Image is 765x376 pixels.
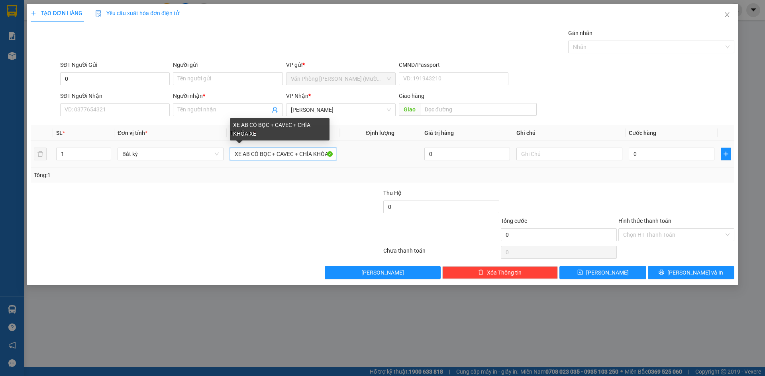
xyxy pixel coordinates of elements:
[325,266,441,279] button: [PERSON_NAME]
[383,190,402,196] span: Thu Hộ
[118,130,147,136] span: Đơn vị tính
[724,12,730,18] span: close
[648,266,734,279] button: printer[PERSON_NAME] và In
[95,10,179,16] span: Yêu cầu xuất hóa đơn điện tử
[618,218,671,224] label: Hình thức thanh toán
[60,60,170,69] div: SĐT Người Gửi
[122,148,219,160] span: Bất kỳ
[56,130,63,136] span: SL
[286,93,308,99] span: VP Nhận
[31,10,82,16] span: TẠO ĐƠN HÀNG
[478,269,484,276] span: delete
[659,269,664,276] span: printer
[173,92,282,100] div: Người nhận
[95,10,102,17] img: icon
[366,130,394,136] span: Định lượng
[291,104,391,116] span: Phạm Ngũ Lão
[60,92,170,100] div: SĐT Người Nhận
[286,60,396,69] div: VP gửi
[34,171,295,179] div: Tổng: 1
[230,118,330,140] div: XE AB CÓ BỌC + CAVEC + CHÌA KHÓA XE
[568,30,592,36] label: Gán nhãn
[382,246,500,260] div: Chưa thanh toán
[716,4,738,26] button: Close
[399,93,424,99] span: Giao hàng
[577,269,583,276] span: save
[442,266,558,279] button: deleteXóa Thông tin
[399,103,420,116] span: Giao
[721,151,731,157] span: plus
[629,130,656,136] span: Cước hàng
[420,103,537,116] input: Dọc đường
[31,10,36,16] span: plus
[501,218,527,224] span: Tổng cước
[272,107,278,113] span: user-add
[399,60,508,69] div: CMND/Passport
[361,268,404,277] span: [PERSON_NAME]
[513,125,626,141] th: Ghi chú
[291,73,391,85] span: Văn Phòng Trần Phú (Mường Thanh)
[586,268,629,277] span: [PERSON_NAME]
[667,268,723,277] span: [PERSON_NAME] và In
[34,148,47,160] button: delete
[424,130,454,136] span: Giá trị hàng
[424,148,510,160] input: 0
[516,148,622,160] input: Ghi Chú
[559,266,646,279] button: save[PERSON_NAME]
[721,148,731,160] button: plus
[173,60,282,69] div: Người gửi
[487,268,522,277] span: Xóa Thông tin
[230,148,336,160] input: VD: Bàn, Ghế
